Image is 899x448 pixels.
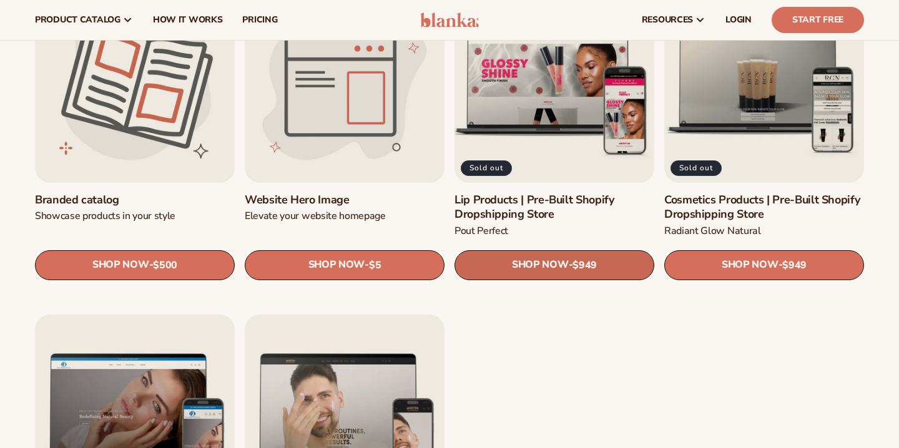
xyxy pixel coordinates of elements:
[35,15,120,25] span: product catalog
[772,7,864,33] a: Start Free
[572,259,597,271] span: $949
[153,259,177,271] span: $500
[664,193,864,222] a: Cosmetics Products | Pre-Built Shopify Dropshipping Store
[369,259,381,271] span: $5
[35,193,235,207] a: Branded catalog
[512,259,568,271] span: SHOP NOW
[642,15,693,25] span: resources
[782,259,807,271] span: $949
[454,193,654,222] a: Lip Products | Pre-Built Shopify Dropshipping Store
[454,250,654,280] a: SHOP NOW- $949
[245,193,445,207] a: Website Hero Image
[245,250,445,280] a: SHOP NOW- $5
[725,15,752,25] span: LOGIN
[35,250,235,280] a: SHOP NOW- $500
[420,12,479,27] img: logo
[722,259,778,271] span: SHOP NOW
[242,15,277,25] span: pricing
[92,259,149,271] span: SHOP NOW
[153,15,223,25] span: How It Works
[664,250,864,280] a: SHOP NOW- $949
[308,259,365,271] span: SHOP NOW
